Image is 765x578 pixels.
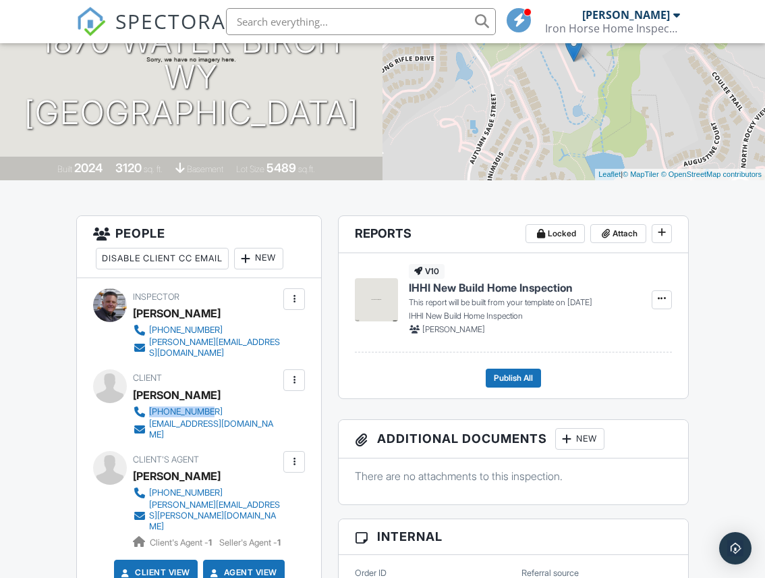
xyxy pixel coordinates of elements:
a: © MapTiler [623,170,659,178]
a: [PHONE_NUMBER] [133,323,280,337]
div: Disable Client CC Email [96,248,229,269]
span: SPECTORA [115,7,226,35]
span: Seller's Agent - [219,537,281,548]
a: [PHONE_NUMBER] [133,405,280,419]
div: [PERSON_NAME] [133,303,221,323]
div: | [595,169,765,180]
div: Iron Horse Home Inspection LLC [545,22,680,35]
span: Inspector [133,292,179,302]
span: Client [133,373,162,383]
h3: Internal [339,519,687,554]
strong: 1 [277,537,281,548]
h1: 1870 Water Birch Wy [GEOGRAPHIC_DATA] [22,24,361,130]
span: Client's Agent - [150,537,214,548]
span: Built [57,164,72,174]
div: 5489 [266,161,296,175]
div: [EMAIL_ADDRESS][DOMAIN_NAME] [149,419,280,440]
div: [PERSON_NAME][EMAIL_ADDRESS][DOMAIN_NAME] [149,337,280,359]
span: sq.ft. [298,164,315,174]
div: New [234,248,283,269]
div: [PHONE_NUMBER] [149,325,223,336]
p: There are no attachments to this inspection. [355,469,671,483]
a: Leaflet [598,170,621,178]
div: [PERSON_NAME][EMAIL_ADDRESS][PERSON_NAME][DOMAIN_NAME] [149,500,280,532]
div: New [555,428,604,450]
div: Open Intercom Messenger [719,532,752,564]
input: Search everything... [226,8,496,35]
span: Client's Agent [133,454,199,465]
h3: Additional Documents [339,420,687,458]
a: [EMAIL_ADDRESS][DOMAIN_NAME] [133,419,280,440]
div: [PERSON_NAME] [582,8,670,22]
a: SPECTORA [76,18,226,47]
strong: 1 [208,537,212,548]
img: The Best Home Inspection Software - Spectora [76,7,106,36]
div: [PHONE_NUMBER] [149,488,223,498]
a: [PHONE_NUMBER] [133,486,280,500]
span: basement [187,164,223,174]
div: [PERSON_NAME] [133,385,221,405]
h3: People [77,216,321,278]
a: © OpenStreetMap contributors [661,170,762,178]
span: Lot Size [236,164,264,174]
a: [PERSON_NAME] [133,466,221,486]
span: sq. ft. [144,164,163,174]
div: 3120 [115,161,142,175]
a: [PERSON_NAME][EMAIL_ADDRESS][DOMAIN_NAME] [133,337,280,359]
div: 2024 [74,161,103,175]
a: [PERSON_NAME][EMAIL_ADDRESS][PERSON_NAME][DOMAIN_NAME] [133,500,280,532]
div: [PHONE_NUMBER] [149,406,223,417]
